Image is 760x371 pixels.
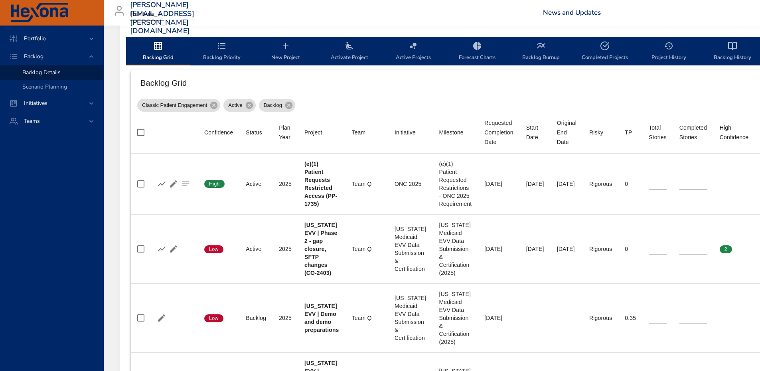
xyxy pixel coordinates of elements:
span: Project [304,128,339,137]
div: Sort [395,128,416,137]
div: Team Q [352,314,382,322]
div: Risky [589,128,603,137]
div: Backlog [259,99,295,112]
div: Team Q [352,180,382,188]
span: Backlog History [705,41,760,62]
span: Active [223,101,247,109]
div: Sort [625,128,632,137]
div: Sort [439,128,464,137]
span: Active Projects [386,41,440,62]
div: 2025 [279,314,292,322]
div: Sort [589,128,603,137]
b: (e)(1) Patient Requests Restricted Access (PP-1735) [304,161,338,207]
div: Milestone [439,128,464,137]
div: Sort [679,123,707,142]
span: Original End Date [557,118,576,147]
span: Team [352,128,382,137]
span: Backlog Details [22,69,61,76]
div: [DATE] [484,314,513,322]
div: 0 [625,245,636,253]
span: Portfolio [18,35,52,42]
div: Active [246,180,266,188]
div: 0.35 [625,314,636,322]
span: Classic Patient Engagement [137,101,212,109]
div: Rigorous [589,314,612,322]
span: Milestone [439,128,472,137]
div: [US_STATE] Medicaid EVV Data Submission & Certification (2025) [439,290,472,346]
b: [US_STATE] EVV | Demo and demo preparations [304,303,339,333]
span: Forecast Charts [450,41,504,62]
div: Active [223,99,255,112]
h3: [PERSON_NAME][EMAIL_ADDRESS][PERSON_NAME][DOMAIN_NAME] [130,1,194,35]
b: [US_STATE] EVV | Phase 2 - gap closure, SFTP changes (CO-2403) [304,222,338,276]
span: 2 [720,246,732,253]
div: [US_STATE] Medicaid EVV Data Submission & Certification [395,294,426,342]
div: [DATE] [526,180,544,188]
span: Teams [18,117,46,125]
span: 0 [720,180,732,187]
img: Hexona [10,3,69,23]
span: Scenario Planning [22,83,67,91]
div: Rigorous [589,180,612,188]
div: Active [246,245,266,253]
div: Project [304,128,322,137]
div: Confidence [204,128,233,137]
div: Sort [720,123,748,142]
button: Edit Project Details [168,178,180,190]
div: (e)(1) Patient Requested Restrictions - ONC 2025 Requirement [439,160,472,208]
span: Risky [589,128,612,137]
div: 2025 [279,245,292,253]
button: Show Burnup [156,178,168,190]
div: Total Stories [649,123,667,142]
div: [DATE] [526,245,544,253]
span: High [204,180,225,187]
button: Project Notes [180,178,191,190]
div: High Confidence [720,123,748,142]
span: Initiative [395,128,426,137]
span: Low [204,315,223,322]
div: [US_STATE] Medicaid EVV Data Submission & Certification (2025) [439,221,472,277]
span: Backlog [18,53,50,60]
div: Sort [204,128,233,137]
div: Backlog [246,314,266,322]
span: Completed Projects [578,41,632,62]
div: Start Date [526,123,544,142]
button: Edit Project Details [168,243,180,255]
div: Plan Year [279,123,292,142]
span: TP [625,128,636,137]
div: ONC 2025 [395,180,426,188]
span: Project History [642,41,696,62]
div: [DATE] [484,180,513,188]
div: Sort [304,128,322,137]
span: Activate Project [322,41,377,62]
div: Sort [649,123,667,142]
span: Low [204,246,223,253]
div: Completed Stories [679,123,707,142]
div: Sort [526,123,544,142]
span: Initiatives [18,99,54,107]
div: [DATE] [484,245,513,253]
div: [DATE] [557,180,576,188]
span: Status [246,128,266,137]
span: Backlog [259,101,287,109]
button: Edit Project Details [156,312,168,324]
div: Sort [246,128,262,137]
div: Status [246,128,262,137]
div: Rigorous [589,245,612,253]
a: News and Updates [543,8,601,17]
div: Team Q [352,245,382,253]
div: Raintree [130,8,164,21]
div: TP [625,128,632,137]
div: Requested Completion Date [484,118,513,147]
button: Show Burnup [156,243,168,255]
div: [DATE] [557,245,576,253]
span: Backlog Grid [131,41,185,62]
div: Team [352,128,366,137]
span: Backlog Burnup [514,41,568,62]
